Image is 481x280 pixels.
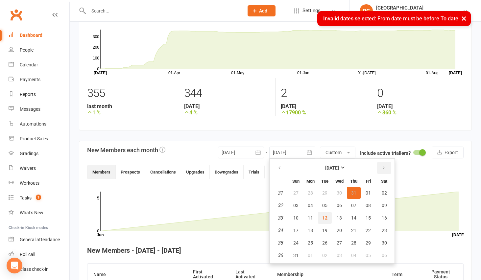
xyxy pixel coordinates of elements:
[376,11,463,17] div: Pollets Martial Arts - [GEOGRAPHIC_DATA]
[325,150,342,155] span: Custom
[351,253,356,258] span: 04
[376,199,393,211] button: 09
[9,72,69,87] a: Payments
[7,258,22,273] div: Open Intercom Messenger
[184,103,271,109] strong: [DATE]
[322,203,327,208] span: 05
[20,151,38,156] div: Gradings
[87,165,116,179] button: Members
[376,249,393,261] button: 06
[289,224,303,236] button: 17
[289,237,303,249] button: 24
[458,11,470,25] button: ×
[377,109,464,116] strong: 360 %
[9,232,69,247] a: General attendance kiosk mode
[184,109,271,116] strong: 4 %
[351,203,356,208] span: 07
[322,253,327,258] span: 02
[9,191,69,205] a: Tasks 3
[9,131,69,146] a: Product Sales
[321,179,328,184] small: Tuesday
[20,136,48,141] div: Product Sales
[347,199,361,211] button: 07
[351,215,356,221] span: 14
[366,253,371,258] span: 05
[337,240,342,245] span: 27
[318,199,332,211] button: 05
[20,33,42,38] div: Dashboard
[376,187,393,199] button: 02
[308,240,313,245] span: 25
[337,203,342,208] span: 06
[376,237,393,249] button: 30
[308,253,313,258] span: 01
[308,203,313,208] span: 04
[381,179,387,184] small: Saturday
[281,83,367,103] div: 2
[318,212,332,224] button: 12
[361,249,375,261] button: 05
[377,83,464,103] div: 0
[9,87,69,102] a: Reports
[248,5,276,16] button: Add
[293,203,299,208] span: 03
[277,215,283,221] em: 33
[377,103,464,109] strong: [DATE]
[303,224,317,236] button: 18
[366,190,371,196] span: 01
[360,4,373,17] div: PC
[351,190,356,196] span: 31
[293,240,299,245] span: 24
[366,179,371,184] small: Friday
[332,187,346,199] button: 30
[361,212,375,224] button: 15
[289,212,303,224] button: 10
[9,146,69,161] a: Gradings
[87,83,174,103] div: 355
[347,224,361,236] button: 21
[184,83,271,103] div: 344
[20,180,39,186] div: Workouts
[87,147,165,153] h3: New Members each month
[20,195,32,200] div: Tasks
[322,228,327,233] span: 19
[320,147,355,158] button: Custom
[351,228,356,233] span: 21
[87,247,464,254] h4: New Members - [DATE] - [DATE]
[281,109,367,116] strong: 17900 %
[20,237,60,242] div: General attendance
[277,202,283,208] em: 32
[36,195,41,200] span: 3
[382,215,387,221] span: 16
[9,161,69,176] a: Waivers
[303,237,317,249] button: 25
[318,224,332,236] button: 19
[9,176,69,191] a: Workouts
[20,121,46,127] div: Automations
[361,237,375,249] button: 29
[293,228,299,233] span: 17
[376,212,393,224] button: 16
[9,247,69,262] a: Roll call
[332,212,346,224] button: 13
[366,240,371,245] span: 29
[289,199,303,211] button: 03
[87,103,174,109] strong: last month
[351,240,356,245] span: 28
[332,249,346,261] button: 03
[366,215,371,221] span: 15
[308,228,313,233] span: 18
[382,253,387,258] span: 06
[317,11,471,26] div: Invalid dates selected: From date must be before To date
[337,215,342,221] span: 13
[277,252,283,258] em: 36
[308,215,313,221] span: 11
[9,117,69,131] a: Automations
[20,47,34,53] div: People
[20,92,36,97] div: Reports
[281,103,367,109] strong: [DATE]
[360,149,411,157] label: Include active triallers?
[322,240,327,245] span: 26
[87,109,174,116] strong: 1 %
[8,7,24,23] a: Clubworx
